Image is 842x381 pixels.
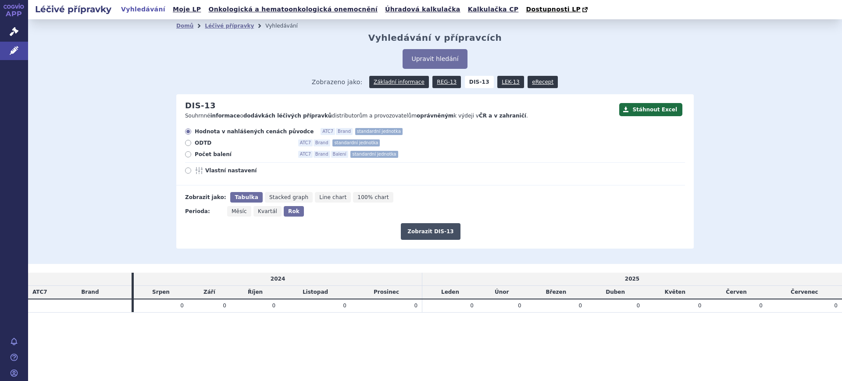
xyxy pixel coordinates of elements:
button: Upravit hledání [403,49,467,69]
span: Stacked graph [269,194,308,200]
h2: Vyhledávání v přípravcích [368,32,502,43]
span: Balení [331,151,348,158]
td: Leden [422,286,478,299]
a: Moje LP [170,4,203,15]
a: Domů [176,23,193,29]
span: 0 [414,303,417,309]
span: Kvartál [258,208,277,214]
span: ATC7 [321,128,335,135]
span: 0 [698,303,702,309]
span: 0 [637,303,640,309]
span: Brand [336,128,353,135]
span: Dostupnosti LP [526,6,581,13]
span: Tabulka [235,194,258,200]
a: Vyhledávání [118,4,168,15]
a: LEK-13 [497,76,524,88]
span: 0 [578,303,582,309]
td: Listopad [280,286,351,299]
td: Září [188,286,231,299]
span: standardní jednotka [355,128,403,135]
span: Brand [314,151,330,158]
span: Hodnota v nahlášených cenách původce [195,128,314,135]
span: Rok [288,208,300,214]
td: Březen [526,286,586,299]
span: standardní jednotka [332,139,380,146]
a: Léčivé přípravky [205,23,254,29]
h2: Léčivé přípravky [28,3,118,15]
span: ODTD [195,139,291,146]
a: Kalkulačka CP [465,4,521,15]
td: 2024 [134,273,422,285]
td: Červen [706,286,767,299]
td: Duben [586,286,644,299]
p: Souhrnné o distributorům a provozovatelům k výdeji v . [185,112,615,120]
td: Únor [478,286,526,299]
strong: ČR a v zahraničí [479,113,526,119]
span: 0 [834,303,838,309]
td: Srpen [134,286,188,299]
a: Úhradová kalkulačka [382,4,463,15]
div: Zobrazit jako: [185,192,226,203]
span: Brand [81,289,99,295]
button: Stáhnout Excel [619,103,682,116]
a: Onkologická a hematoonkologická onemocnění [206,4,380,15]
h2: DIS-13 [185,101,216,110]
strong: DIS-13 [465,76,494,88]
span: 0 [343,303,346,309]
a: Základní informace [369,76,429,88]
div: Perioda: [185,206,223,217]
span: Měsíc [232,208,247,214]
span: 0 [180,303,184,309]
td: Červenec [767,286,842,299]
span: 0 [272,303,275,309]
a: Dostupnosti LP [523,4,592,16]
span: Počet balení [195,151,291,158]
span: Brand [314,139,330,146]
span: Zobrazeno jako: [312,76,363,88]
span: ATC7 [298,139,313,146]
span: standardní jednotka [350,151,398,158]
a: eRecept [528,76,558,88]
td: Říjen [231,286,280,299]
span: 0 [518,303,521,309]
span: 0 [759,303,763,309]
button: Zobrazit DIS-13 [401,223,460,240]
td: 2025 [422,273,842,285]
td: Květen [644,286,706,299]
span: 100% chart [357,194,389,200]
strong: oprávněným [417,113,453,119]
span: 0 [223,303,226,309]
span: Vlastní nastavení [205,167,302,174]
span: ATC7 [298,151,313,158]
li: Vyhledávání [265,19,309,32]
span: Line chart [319,194,346,200]
td: Prosinec [351,286,422,299]
span: ATC7 [32,289,47,295]
span: 0 [470,303,474,309]
strong: dodávkách léčivých přípravků [243,113,332,119]
strong: informace [210,113,240,119]
a: REG-13 [432,76,461,88]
